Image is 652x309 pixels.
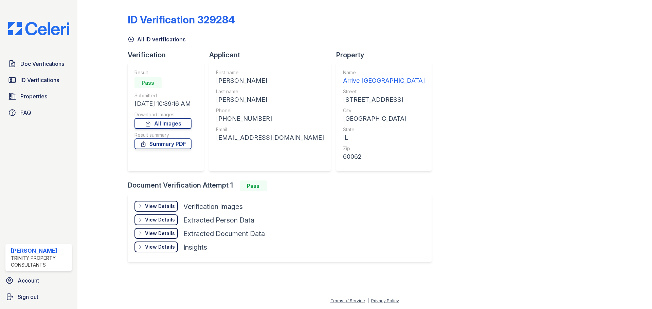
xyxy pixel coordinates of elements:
div: [GEOGRAPHIC_DATA] [343,114,425,123]
div: State [343,126,425,133]
div: Trinity Property Consultants [11,255,69,268]
div: Verification [128,50,209,60]
div: Name [343,69,425,76]
span: FAQ [20,109,31,117]
div: Applicant [209,50,336,60]
div: [PERSON_NAME] [216,95,324,104]
a: FAQ [5,106,72,119]
div: View Details [145,203,175,210]
div: [EMAIL_ADDRESS][DOMAIN_NAME] [216,133,324,142]
div: View Details [145,230,175,237]
a: Account [3,274,75,287]
div: Result summary [134,132,192,138]
div: Result [134,69,192,76]
span: Properties [20,92,47,100]
a: Doc Verifications [5,57,72,71]
a: All Images [134,118,192,129]
div: Arrive [GEOGRAPHIC_DATA] [343,76,425,85]
div: Verification Images [183,202,243,211]
div: Email [216,126,324,133]
div: Pass [134,77,162,88]
a: Sign out [3,290,75,304]
div: Last name [216,88,324,95]
div: Document Verification Attempt 1 [128,180,437,191]
div: | [367,298,369,303]
div: Submitted [134,92,192,99]
div: Extracted Person Data [183,215,254,225]
a: All ID verifications [128,35,186,43]
div: Zip [343,145,425,152]
div: Phone [216,107,324,114]
span: ID Verifications [20,76,59,84]
a: ID Verifications [5,73,72,87]
div: City [343,107,425,114]
a: Properties [5,90,72,103]
div: [STREET_ADDRESS] [343,95,425,104]
a: Terms of Service [330,298,365,303]
div: [PERSON_NAME] [216,76,324,85]
a: Privacy Policy [371,298,399,303]
div: ID Verification 329284 [128,14,235,26]
div: Extracted Document Data [183,229,265,238]
div: [PHONE_NUMBER] [216,114,324,123]
span: Doc Verifications [20,60,64,68]
div: First name [216,69,324,76]
div: IL [343,133,425,142]
span: Sign out [18,293,38,301]
img: CE_Logo_Blue-a8612792a0a2168367f1c8372b55b34899dd931a85d93a1a3d3e32e68fde9ad4.png [3,22,75,35]
div: 60062 [343,152,425,161]
span: Account [18,276,39,285]
div: View Details [145,216,175,223]
div: Insights [183,243,207,252]
div: Download Images [134,111,192,118]
div: Pass [240,180,267,191]
div: View Details [145,244,175,250]
div: Street [343,88,425,95]
a: Summary PDF [134,138,192,149]
div: [DATE] 10:39:16 AM [134,99,192,109]
div: [PERSON_NAME] [11,247,69,255]
div: Property [336,50,437,60]
a: Name Arrive [GEOGRAPHIC_DATA] [343,69,425,85]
